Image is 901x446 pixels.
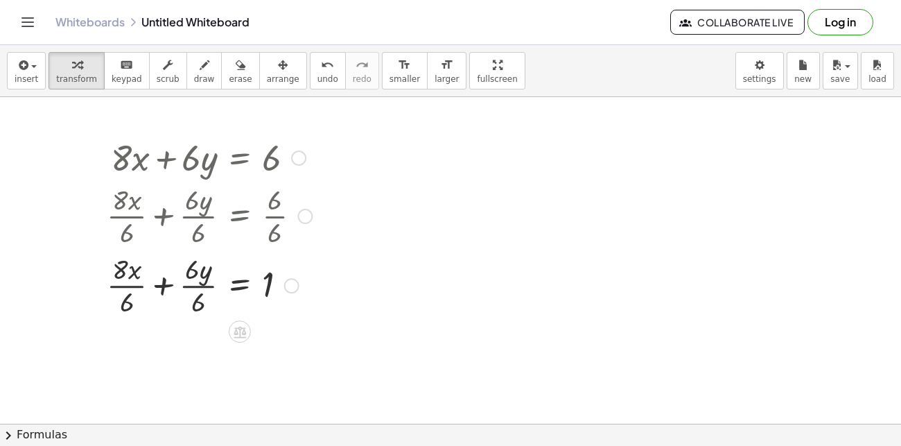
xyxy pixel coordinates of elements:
[807,9,873,35] button: Log in
[157,74,180,84] span: scrub
[120,57,133,74] i: keyboard
[670,10,805,35] button: Collaborate Live
[682,16,793,28] span: Collaborate Live
[440,57,453,74] i: format_size
[267,74,299,84] span: arrange
[229,320,251,343] div: Apply the same math to both sides of the equation
[469,52,525,89] button: fullscreen
[259,52,307,89] button: arrange
[149,52,187,89] button: scrub
[15,74,38,84] span: insert
[55,15,125,29] a: Whiteboards
[345,52,379,89] button: redoredo
[310,52,346,89] button: undoundo
[477,74,517,84] span: fullscreen
[221,52,259,89] button: erase
[7,52,46,89] button: insert
[17,11,39,33] button: Toggle navigation
[186,52,222,89] button: draw
[104,52,150,89] button: keyboardkeypad
[823,52,858,89] button: save
[56,74,97,84] span: transform
[382,52,428,89] button: format_sizesmaller
[427,52,466,89] button: format_sizelarger
[435,74,459,84] span: larger
[229,74,252,84] span: erase
[49,52,105,89] button: transform
[353,74,371,84] span: redo
[317,74,338,84] span: undo
[112,74,142,84] span: keypad
[735,52,784,89] button: settings
[321,57,334,74] i: undo
[861,52,894,89] button: load
[356,57,369,74] i: redo
[830,74,850,84] span: save
[390,74,420,84] span: smaller
[743,74,776,84] span: settings
[794,74,812,84] span: new
[868,74,886,84] span: load
[194,74,215,84] span: draw
[398,57,411,74] i: format_size
[787,52,820,89] button: new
